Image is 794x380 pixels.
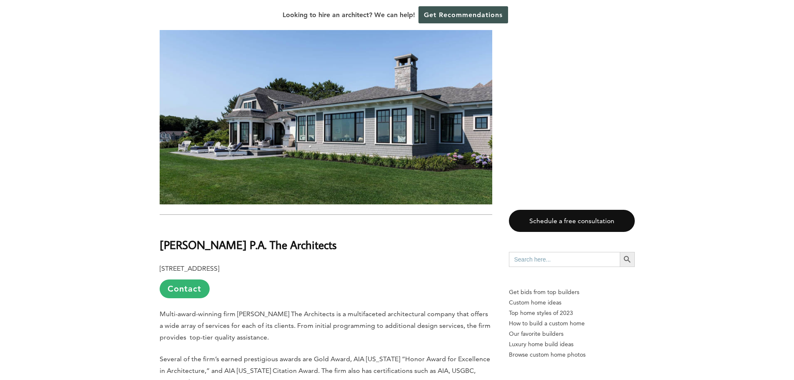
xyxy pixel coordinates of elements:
[160,237,337,252] b: [PERSON_NAME] P.A. The Architects
[509,287,635,297] p: Get bids from top builders
[160,310,491,341] span: Multi-award-winning firm [PERSON_NAME] The Architects is a multifaceted architectural company tha...
[160,264,219,272] b: [STREET_ADDRESS]
[509,350,635,360] a: Browse custom home photos
[418,6,508,23] a: Get Recommendations
[509,318,635,329] a: How to build a custom home
[509,210,635,232] a: Schedule a free consultation
[623,255,632,264] svg: Search
[509,339,635,350] a: Luxury home build ideas
[509,252,620,267] input: Search here...
[160,279,210,298] a: Contact
[509,308,635,318] a: Top home styles of 2023
[509,329,635,339] a: Our favorite builders
[509,297,635,308] a: Custom home ideas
